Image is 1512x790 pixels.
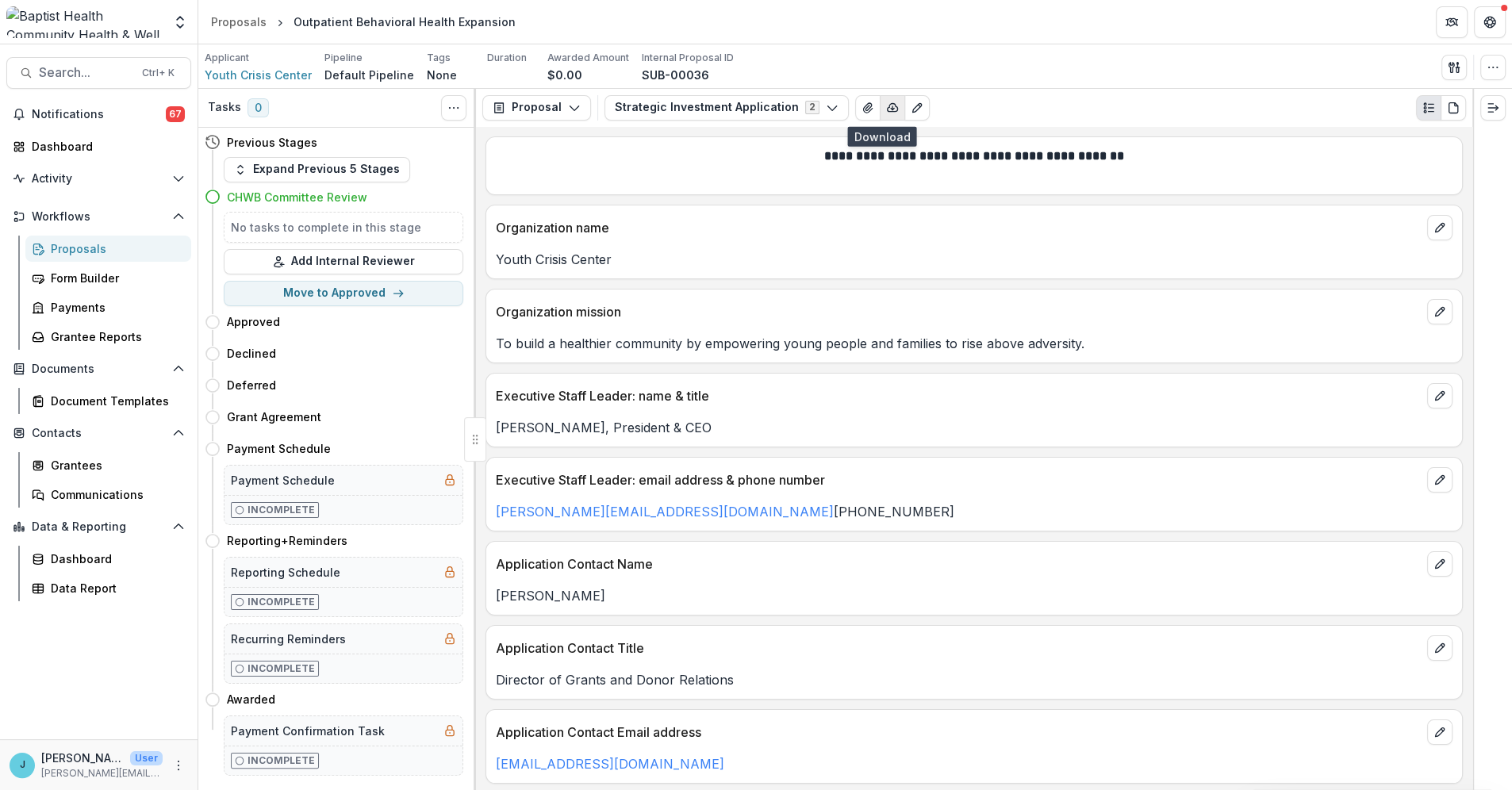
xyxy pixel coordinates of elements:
[642,67,709,83] p: SUB-00036
[547,51,629,65] p: Awarded Amount
[139,64,178,82] div: Ctrl + K
[642,51,734,65] p: Internal Proposal ID
[205,10,273,33] a: Proposals
[227,691,275,708] h4: Awarded
[231,564,340,581] h5: Reporting Schedule
[32,362,166,376] span: Documents
[496,218,1421,237] p: Organization name
[227,408,321,425] h4: Grant Agreement
[6,204,191,229] button: Open Workflows
[294,13,516,30] div: Outpatient Behavioral Health Expansion
[6,133,191,159] a: Dashboard
[248,754,315,768] p: Incomplete
[227,345,276,362] h4: Declined
[25,324,191,350] a: Grantee Reports
[496,586,1453,605] p: [PERSON_NAME]
[496,302,1421,321] p: Organization mission
[231,723,385,739] h5: Payment Confirmation Task
[427,51,451,65] p: Tags
[25,575,191,601] a: Data Report
[496,723,1421,742] p: Application Contact Email address
[169,756,188,775] button: More
[496,250,1453,269] p: Youth Crisis Center
[224,281,463,306] button: Move to Approved
[1427,467,1453,493] button: edit
[20,760,25,770] div: Jennifer
[547,67,582,83] p: $0.00
[482,95,591,121] button: Proposal
[248,595,315,609] p: Incomplete
[1480,95,1506,121] button: Expand right
[604,95,849,121] button: Strategic Investment Application2
[6,420,191,446] button: Open Contacts
[1427,635,1453,661] button: edit
[205,10,522,33] nav: breadcrumb
[904,95,930,121] button: Edit as form
[1441,95,1466,121] button: PDF view
[248,98,269,117] span: 0
[6,102,191,127] button: Notifications67
[1416,95,1441,121] button: Plaintext view
[51,486,178,503] div: Communications
[1436,6,1468,38] button: Partners
[208,101,241,114] h3: Tasks
[6,166,191,191] button: Open Activity
[41,766,163,780] p: [PERSON_NAME][EMAIL_ADDRESS][PERSON_NAME][DOMAIN_NAME]
[25,294,191,320] a: Payments
[130,751,163,765] p: User
[25,546,191,572] a: Dashboard
[205,67,312,83] a: Youth Crisis Center
[227,313,280,330] h4: Approved
[6,6,163,38] img: Baptist Health Community Health & Well Being logo
[496,502,1453,521] p: [PHONE_NUMBER]
[227,134,317,151] h4: Previous Stages
[227,440,331,457] h4: Payment Schedule
[25,236,191,262] a: Proposals
[855,95,881,121] button: View Attached Files
[231,472,335,489] h5: Payment Schedule
[205,51,249,65] p: Applicant
[32,108,166,121] span: Notifications
[496,470,1421,489] p: Executive Staff Leader: email address & phone number
[39,65,132,80] span: Search...
[169,6,191,38] button: Open entity switcher
[231,219,456,236] h5: No tasks to complete in this stage
[227,189,367,205] h4: CHWB Committee Review
[51,240,178,257] div: Proposals
[51,328,178,345] div: Grantee Reports
[25,481,191,508] a: Communications
[25,452,191,478] a: Grantees
[32,172,166,186] span: Activity
[324,51,363,65] p: Pipeline
[496,670,1453,689] p: Director of Grants and Donor Relations
[496,504,834,520] a: [PERSON_NAME][EMAIL_ADDRESS][DOMAIN_NAME]
[1427,551,1453,577] button: edit
[166,106,185,122] span: 67
[1427,383,1453,408] button: edit
[248,662,315,676] p: Incomplete
[211,13,267,30] div: Proposals
[224,157,410,182] button: Expand Previous 5 Stages
[51,270,178,286] div: Form Builder
[6,356,191,382] button: Open Documents
[231,631,346,647] h5: Recurring Reminders
[51,580,178,596] div: Data Report
[6,57,191,89] button: Search...
[25,388,191,414] a: Document Templates
[496,756,724,772] a: [EMAIL_ADDRESS][DOMAIN_NAME]
[227,532,347,549] h4: Reporting+Reminders
[496,334,1453,353] p: To build a healthier community by empowering young people and families to rise above adversity.
[32,138,178,155] div: Dashboard
[41,750,124,766] p: [PERSON_NAME]
[1474,6,1506,38] button: Get Help
[6,514,191,539] button: Open Data & Reporting
[441,95,466,121] button: Toggle View Cancelled Tasks
[51,393,178,409] div: Document Templates
[496,554,1421,573] p: Application Contact Name
[427,67,457,83] p: None
[496,386,1421,405] p: Executive Staff Leader: name & title
[32,427,166,440] span: Contacts
[496,418,1453,437] p: [PERSON_NAME], President & CEO
[51,550,178,567] div: Dashboard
